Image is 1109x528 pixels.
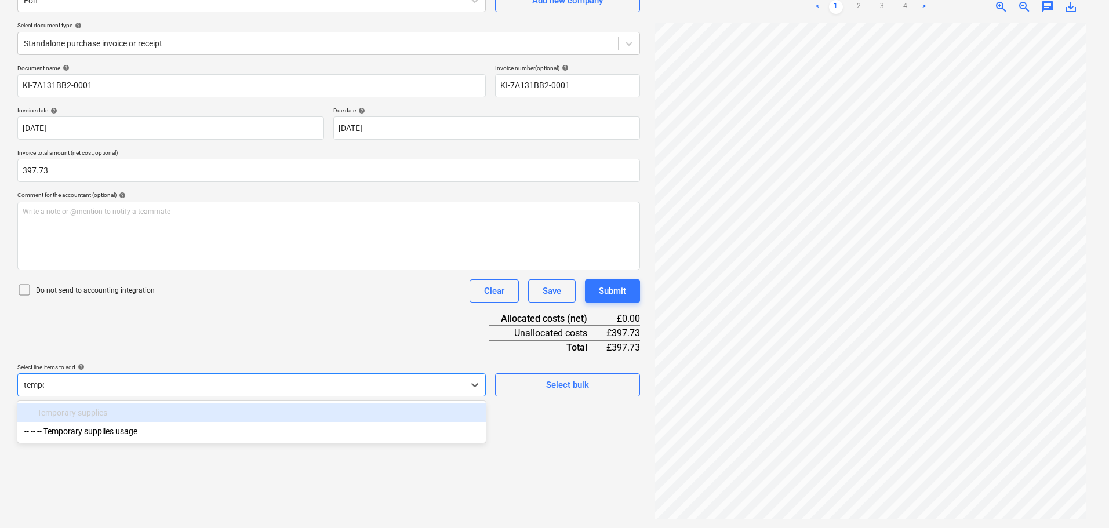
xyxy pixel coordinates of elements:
[606,340,640,354] div: £397.73
[489,340,606,354] div: Total
[17,403,486,422] div: -- -- Temporary supplies
[543,283,561,298] div: Save
[17,149,640,159] p: Invoice total amount (net cost, optional)
[489,326,606,340] div: Unallocated costs
[495,74,640,97] input: Invoice number
[17,422,486,440] div: -- -- -- Temporary supplies usage
[75,363,85,370] span: help
[36,286,155,296] p: Do not send to accounting integration
[495,64,640,72] div: Invoice number (optional)
[606,312,640,326] div: £0.00
[606,326,640,340] div: £397.73
[333,107,640,114] div: Due date
[546,377,589,392] div: Select bulk
[17,74,486,97] input: Document name
[48,107,57,114] span: help
[17,191,640,199] div: Comment for the accountant (optional)
[17,159,640,182] input: Invoice total amount (net cost, optional)
[1051,472,1109,528] iframe: Chat Widget
[17,21,640,29] div: Select document type
[72,22,82,29] span: help
[117,192,126,199] span: help
[356,107,365,114] span: help
[333,116,640,140] input: Due date not specified
[17,116,324,140] input: Invoice date not specified
[559,64,569,71] span: help
[528,279,576,303] button: Save
[495,373,640,396] button: Select bulk
[489,312,606,326] div: Allocated costs (net)
[17,107,324,114] div: Invoice date
[60,64,70,71] span: help
[599,283,626,298] div: Submit
[470,279,519,303] button: Clear
[17,64,486,72] div: Document name
[484,283,504,298] div: Clear
[17,363,486,371] div: Select line-items to add
[585,279,640,303] button: Submit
